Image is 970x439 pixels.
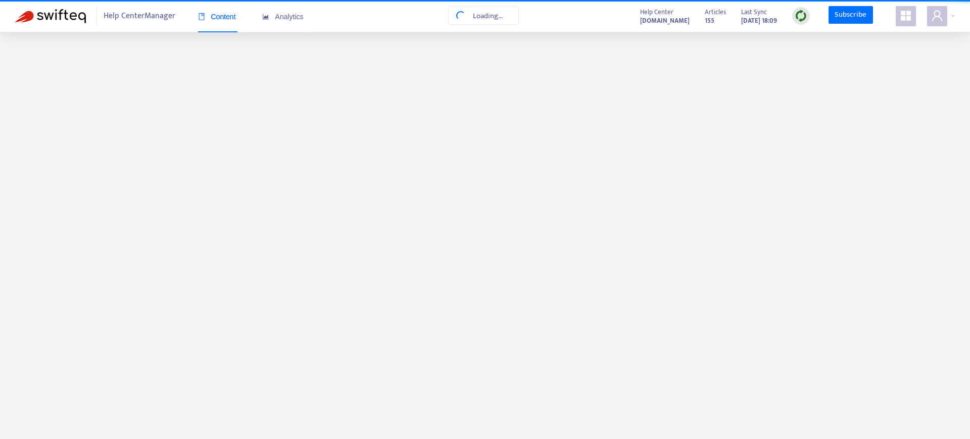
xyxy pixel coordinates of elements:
[198,13,205,20] span: book
[262,13,304,21] span: Analytics
[741,15,777,26] strong: [DATE] 18:09
[262,13,269,20] span: area-chart
[829,6,873,24] a: Subscribe
[705,15,714,26] strong: 155
[741,7,767,18] span: Last Sync
[705,7,726,18] span: Articles
[104,7,175,26] span: Help Center Manager
[931,10,943,22] span: user
[795,10,807,22] img: sync.dc5367851b00ba804db3.png
[198,13,236,21] span: Content
[15,9,86,23] img: Swifteq
[640,15,690,26] a: [DOMAIN_NAME]
[900,10,912,22] span: appstore
[640,7,673,18] span: Help Center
